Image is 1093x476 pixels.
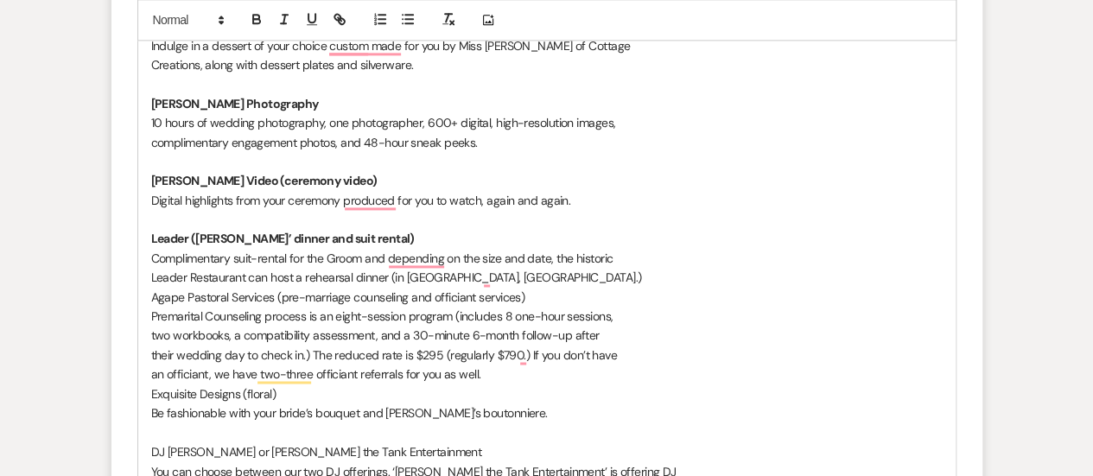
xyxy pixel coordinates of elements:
p: Creations, along with dessert plates and silverware. [151,55,943,74]
p: an officiant, we have two-three officiant referrals for you as well. [151,365,943,384]
p: complimentary engagement photos, and 48-hour sneak peeks. [151,133,943,152]
p: Complimentary suit-rental for the Groom and depending on the size and date, the historic [151,249,943,268]
p: their wedding day to check in.) The reduced rate is $295 (regularly $790.) If you don’t have [151,346,943,365]
p: Leader Restaurant can host a rehearsal dinner (in [GEOGRAPHIC_DATA], [GEOGRAPHIC_DATA].) [151,268,943,287]
p: Agape Pastoral Services (pre-marriage counseling and officiant services) [151,288,943,307]
strong: [PERSON_NAME] Photography [151,96,319,111]
p: two workbooks, a compatibility assessment, and a 30-minute 6-month follow-up after [151,326,943,345]
p: Premarital Counseling process is an eight-session program (includes 8 one-hour sessions, [151,307,943,326]
p: DJ [PERSON_NAME] or [PERSON_NAME] the Tank Entertainment [151,442,943,461]
strong: [PERSON_NAME] Video (ceremony video) [151,173,378,188]
p: Indulge in a dessert of your choice custom made for you by Miss [PERSON_NAME] of Cottage [151,36,943,55]
p: Exquisite Designs (floral) [151,384,943,403]
p: 10 hours of wedding photography, one photographer, 600+ digital, high-resolution images, [151,113,943,132]
p: Be fashionable with your bride’s bouquet and [PERSON_NAME]’s boutonniere. [151,403,943,422]
p: Digital highlights from your ceremony produced for you to watch, again and again. [151,191,943,210]
strong: Leader ([PERSON_NAME]’ dinner and suit rental) [151,231,415,246]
